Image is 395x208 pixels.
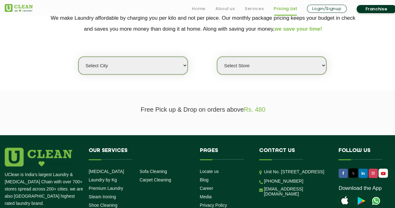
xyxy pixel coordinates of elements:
[200,203,227,208] a: Privacy Policy
[200,186,213,191] a: Career
[89,177,117,182] a: Laundry by Kg
[200,169,219,174] a: Locate us
[140,177,171,182] a: Carpet Cleaning
[379,170,387,177] img: UClean Laundry and Dry Cleaning
[89,203,117,208] a: Shoe Cleaning
[192,5,205,13] a: Home
[89,186,123,191] a: Premium Laundry
[354,195,367,207] img: playstoreicon.png
[259,148,329,160] h4: Contact us
[89,169,124,174] a: [MEDICAL_DATA]
[5,4,33,12] img: UClean Laundry and Dry Cleaning
[274,26,322,32] span: we save your time!
[245,5,264,13] a: Services
[307,5,347,13] a: Login/Signup
[338,148,393,160] h4: Follow us
[89,194,116,199] a: Steam Ironing
[338,195,351,207] img: apple-icon.png
[5,171,84,207] p: UClean is India's largest Laundry & [MEDICAL_DATA] Chain with over 700+ stores spread across 200+...
[274,5,297,13] a: Pricing List
[370,195,382,207] img: UClean Laundry and Dry Cleaning
[264,168,329,175] p: Unit No. [STREET_ADDRESS]
[338,185,382,191] a: Download the App
[244,106,265,113] span: Rs. 480
[264,186,329,196] a: [EMAIL_ADDRESS][DOMAIN_NAME]
[200,194,212,199] a: Media
[200,177,209,182] a: Blog
[264,179,303,184] a: [PHONE_NUMBER]
[140,169,167,174] a: Sofa Cleaning
[89,148,190,160] h4: Our Services
[5,148,72,166] img: logo.png
[215,5,235,13] a: About us
[200,148,250,160] h4: Pages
